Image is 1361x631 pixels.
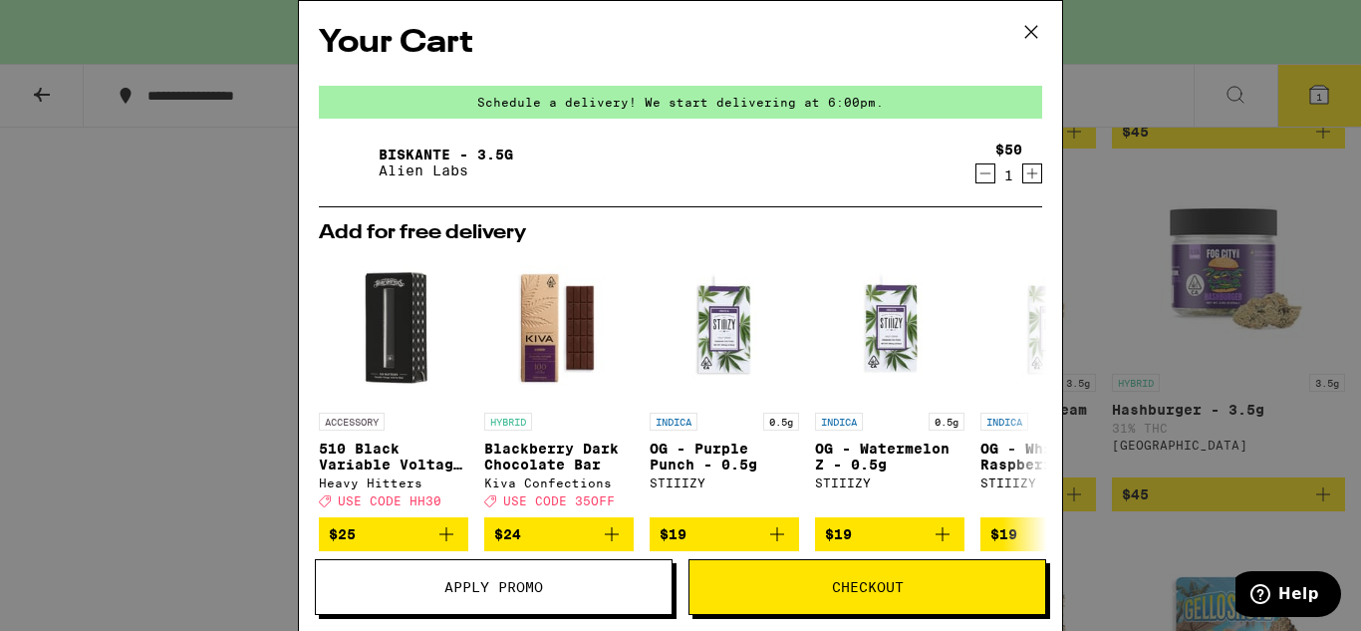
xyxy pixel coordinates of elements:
[379,147,513,162] a: Biskante - 3.5g
[1022,163,1042,183] button: Increment
[980,413,1028,431] p: INDICA
[815,441,964,473] p: OG - Watermelon Z - 0.5g
[650,441,799,473] p: OG - Purple Punch - 0.5g
[929,413,964,431] p: 0.5g
[815,476,964,489] div: STIIIZY
[825,526,852,542] span: $19
[319,253,468,517] a: Open page for 510 Black Variable Voltage Battery & Charger from Heavy Hitters
[995,142,1022,158] div: $50
[650,253,799,403] img: STIIIZY - OG - Purple Punch - 0.5g
[763,413,799,431] p: 0.5g
[319,253,468,403] img: Heavy Hitters - 510 Black Variable Voltage Battery & Charger
[815,413,863,431] p: INDICA
[832,580,904,594] span: Checkout
[650,476,799,489] div: STIIIZY
[815,253,964,517] a: Open page for OG - Watermelon Z - 0.5g from STIIIZY
[1235,571,1341,621] iframe: Opens a widget where you can find more information
[494,526,521,542] span: $24
[329,526,356,542] span: $25
[319,441,468,473] p: 510 Black Variable Voltage Battery & Charger
[650,413,697,431] p: INDICA
[338,494,441,507] span: USE CODE HH30
[484,253,634,517] a: Open page for Blackberry Dark Chocolate Bar from Kiva Confections
[444,580,543,594] span: Apply Promo
[980,441,1130,473] p: OG - White Raspberry - 0.5g
[975,163,995,183] button: Decrement
[995,167,1022,183] div: 1
[980,476,1130,489] div: STIIIZY
[319,223,1042,243] h2: Add for free delivery
[980,253,1130,517] a: Open page for OG - White Raspberry - 0.5g from STIIIZY
[484,441,634,473] p: Blackberry Dark Chocolate Bar
[484,517,634,551] button: Add to bag
[319,86,1042,119] div: Schedule a delivery! We start delivering at 6:00pm.
[484,476,634,489] div: Kiva Confections
[484,253,634,403] img: Kiva Confections - Blackberry Dark Chocolate Bar
[319,476,468,489] div: Heavy Hitters
[319,21,1042,66] h2: Your Cart
[650,253,799,517] a: Open page for OG - Purple Punch - 0.5g from STIIIZY
[815,253,964,403] img: STIIIZY - OG - Watermelon Z - 0.5g
[815,517,964,551] button: Add to bag
[319,135,375,190] img: Biskante - 3.5g
[990,526,1017,542] span: $19
[660,526,686,542] span: $19
[688,559,1046,615] button: Checkout
[484,413,532,431] p: HYBRID
[503,494,615,507] span: USE CODE 35OFF
[379,162,513,178] p: Alien Labs
[980,253,1130,403] img: STIIIZY - OG - White Raspberry - 0.5g
[319,517,468,551] button: Add to bag
[650,517,799,551] button: Add to bag
[315,559,673,615] button: Apply Promo
[980,517,1130,551] button: Add to bag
